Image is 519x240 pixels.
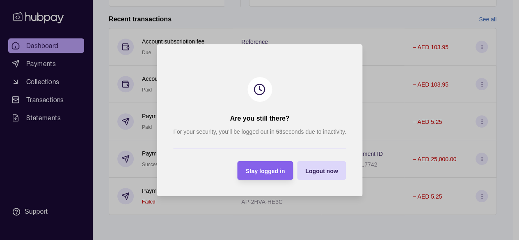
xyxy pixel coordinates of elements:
button: Logout now [297,161,346,180]
h2: Are you still there? [230,114,289,123]
span: Stay logged in [245,167,285,174]
button: Stay logged in [237,161,293,180]
p: For your security, you’ll be logged out in seconds due to inactivity. [173,127,346,136]
strong: 53 [276,128,282,135]
span: Logout now [305,167,338,174]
